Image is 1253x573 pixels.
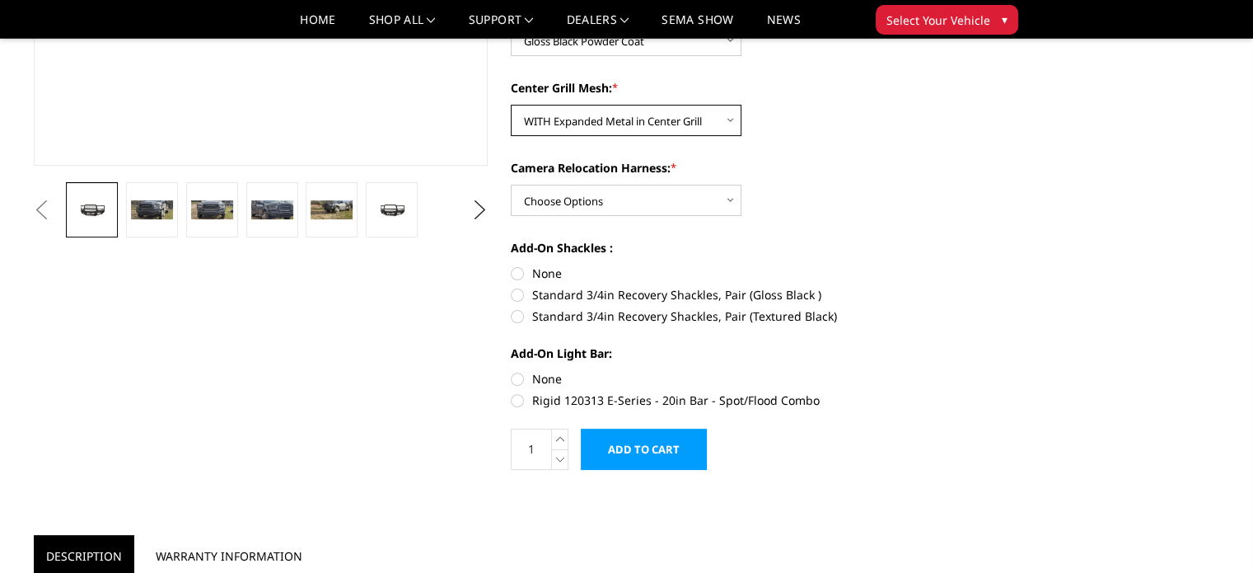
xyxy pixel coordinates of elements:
button: Next [467,198,492,223]
label: Standard 3/4in Recovery Shackles, Pair (Textured Black) [511,308,965,325]
a: Support [469,14,534,38]
label: Camera Relocation Harness: [511,159,965,176]
img: 2019-2025 Ram 4500-5500 - FT Series - Extreme Front Bumper [191,200,233,219]
label: None [511,265,965,282]
a: SEMA Show [662,14,733,38]
a: Home [300,14,335,38]
label: Center Grill Mesh: [511,79,965,96]
img: 2019-2025 Ram 4500-5500 - FT Series - Extreme Front Bumper [251,200,293,219]
label: Add-On Shackles : [511,239,965,256]
a: Dealers [567,14,629,38]
iframe: Chat Widget [1171,494,1253,573]
span: ▾ [1002,11,1008,28]
label: Rigid 120313 E-Series - 20in Bar - Spot/Flood Combo [511,392,965,409]
span: Select Your Vehicle [886,12,990,29]
img: 2019-2025 Ram 4500-5500 - FT Series - Extreme Front Bumper [371,200,413,219]
label: None [511,370,965,387]
button: Previous [30,198,54,223]
button: Select Your Vehicle [876,5,1018,35]
a: shop all [369,14,436,38]
a: News [766,14,800,38]
label: Add-On Light Bar: [511,345,965,362]
img: 2019-2025 Ram 4500-5500 - FT Series - Extreme Front Bumper [311,200,353,219]
input: Add to Cart [581,429,707,470]
label: Standard 3/4in Recovery Shackles, Pair (Gloss Black ) [511,286,965,303]
img: 2019-2025 Ram 4500-5500 - FT Series - Extreme Front Bumper [131,200,173,219]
